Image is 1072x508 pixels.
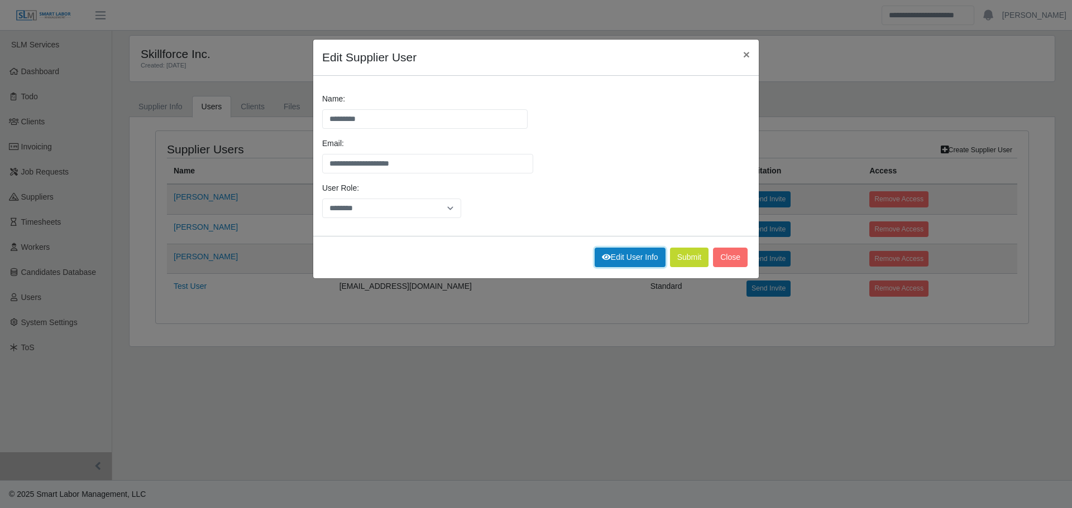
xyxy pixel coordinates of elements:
[322,49,417,66] h4: Edit Supplier User
[670,248,709,267] button: Submit
[322,93,345,105] label: Name:
[734,40,759,69] button: Close
[595,248,666,267] a: Edit User Info
[713,248,748,267] button: Close
[743,48,750,61] span: ×
[322,182,359,194] label: User Role:
[322,138,344,149] label: Email:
